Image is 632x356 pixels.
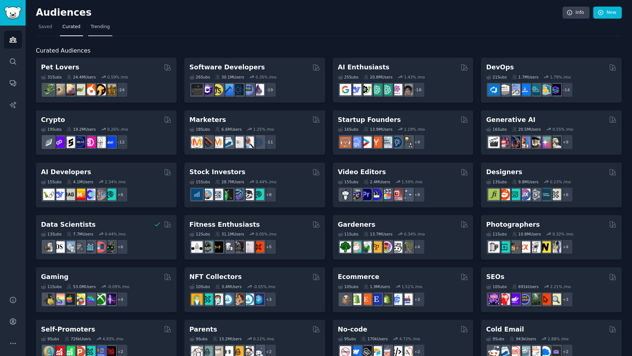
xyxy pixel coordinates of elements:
[232,84,244,95] img: reactnative
[509,294,520,305] img: seogrowth
[364,284,390,289] div: 1.9M Users
[41,325,95,334] h2: Self-Promoters
[338,325,368,334] h2: No-code
[550,189,561,200] img: UX_Design
[410,134,425,150] div: + 9
[215,231,244,237] div: 31.1M Users
[74,137,85,148] img: web3
[113,134,128,150] div: + 12
[74,189,85,200] img: MistralAI
[486,74,507,80] div: 21 Sub s
[488,241,500,253] img: analog
[36,7,563,19] h2: Audiences
[43,84,54,95] img: herpetology
[410,187,425,202] div: + 8
[550,84,561,95] img: PlatformEngineers
[401,241,413,253] img: GardenersWorld
[222,189,233,200] img: Trading
[94,294,106,305] img: XboxGamers
[107,284,129,289] div: -0.09 % /mo
[529,294,541,305] img: Local_SEO
[113,292,128,307] div: + 4
[189,284,210,289] div: 10 Sub s
[242,137,254,148] img: MarketingResearch
[212,241,223,253] img: workout
[191,294,203,305] img: NFTExchange
[350,137,361,148] img: SaaS
[212,137,223,148] img: AskMarketing
[360,241,372,253] img: SavageGarden
[381,137,392,148] img: indiehackers
[105,241,116,253] img: data
[53,84,65,95] img: ballpython
[512,127,541,132] div: 20.5M Users
[43,137,54,148] img: ethfinance
[338,115,401,125] h2: Startup Founders
[94,84,106,95] img: PetAdvice
[84,137,95,148] img: defiblockchain
[212,294,223,305] img: NFTmarket
[340,137,351,148] img: EntrepreneurRideAlong
[64,84,75,95] img: leopardgeckos
[360,137,372,148] img: startup
[67,284,95,289] div: 53.0M Users
[539,84,551,95] img: aws_cdk
[486,231,507,237] div: 11 Sub s
[36,21,55,36] a: Saved
[509,137,520,148] img: deepdream
[488,137,500,148] img: aivideo
[232,241,244,253] img: fitness30plus
[212,189,223,200] img: Forex
[67,74,95,80] div: 24.4M Users
[558,187,573,202] div: + 6
[53,241,65,253] img: datascience
[253,189,264,200] img: technicalanalysis
[529,137,541,148] img: FluxAI
[64,336,91,341] div: 726k Users
[488,294,500,305] img: SEO_Digital_Marketing
[189,220,260,229] h2: Fitness Enthusiasts
[486,127,507,132] div: 16 Sub s
[499,137,510,148] img: dalle2
[189,179,210,184] div: 15 Sub s
[60,21,83,36] a: Curated
[105,137,116,148] img: defi_
[399,336,420,341] div: 4.72 % /mo
[558,134,573,150] div: + 9
[91,24,110,30] span: Trending
[232,137,244,148] img: googleads
[364,74,392,80] div: 20.8M Users
[74,241,85,253] img: dataengineering
[261,82,276,97] div: + 19
[370,137,382,148] img: ycombinator
[191,189,203,200] img: dividends
[107,74,128,80] div: 0.59 % /mo
[105,84,116,95] img: dogbreed
[105,231,126,237] div: 0.44 % /mo
[191,137,203,148] img: content_marketing
[84,294,95,305] img: gamers
[391,294,402,305] img: ecommercemarketing
[338,231,358,237] div: 11 Sub s
[232,294,244,305] img: CryptoArt
[361,336,388,341] div: 170k Users
[512,284,539,289] div: 691k Users
[529,84,541,95] img: platformengineering
[381,294,392,305] img: reviewmyshopify
[391,189,402,200] img: Youtubevideo
[41,179,61,184] div: 15 Sub s
[391,241,402,253] img: UrbanGardening
[43,294,54,305] img: linux_gaming
[212,84,223,95] img: learnjavascript
[102,336,123,341] div: 4.93 % /mo
[401,294,413,305] img: ecommerce_growth
[189,115,226,125] h2: Marketers
[41,168,91,177] h2: AI Developers
[41,127,61,132] div: 19 Sub s
[41,63,79,72] h2: Pet Lovers
[550,179,571,184] div: 0.23 % /mo
[242,241,254,253] img: physicaltherapy
[212,336,241,341] div: 13.2M Users
[338,220,376,229] h2: Gardeners
[519,241,530,253] img: SonyAlpha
